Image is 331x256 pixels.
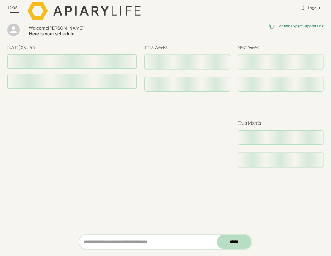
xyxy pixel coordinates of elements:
h3: This Weeks [144,44,230,51]
a: Logout [296,2,324,14]
div: Confirm Expert Support Link [277,24,324,28]
div: Logout [308,6,320,10]
h3: [DATE] [7,44,137,51]
span: XX Jan [21,44,35,50]
h3: This Month [238,120,324,126]
div: Welcome [29,25,175,31]
h3: Next Week [238,44,324,51]
span: [PERSON_NAME] [48,25,84,31]
div: Here is your schedule [29,31,175,37]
